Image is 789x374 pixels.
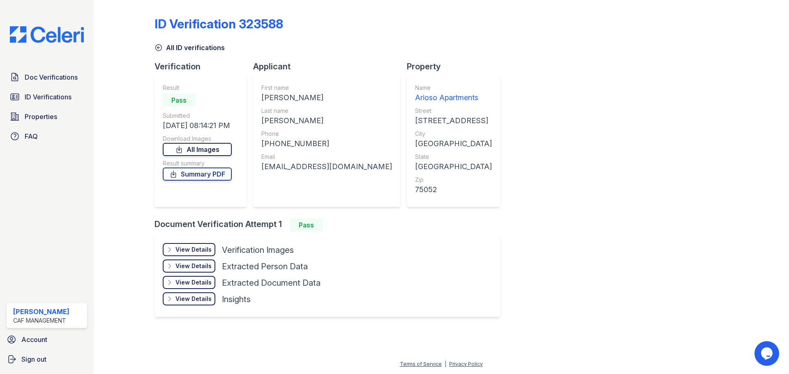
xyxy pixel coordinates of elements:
iframe: chat widget [754,341,781,366]
div: Verification Images [222,244,294,256]
div: [PERSON_NAME] [261,115,392,126]
div: Submitted [163,112,232,120]
div: Verification [155,61,253,72]
div: 75052 [415,184,492,195]
div: View Details [175,278,212,287]
div: View Details [175,246,212,254]
div: Result [163,84,232,92]
div: [STREET_ADDRESS] [415,115,492,126]
div: Name [415,84,492,92]
span: ID Verifications [25,92,72,102]
div: ID Verification 323588 [155,16,283,31]
a: Account [3,331,90,348]
div: Extracted Person Data [222,261,308,272]
div: [EMAIL_ADDRESS][DOMAIN_NAME] [261,161,392,172]
span: FAQ [25,131,38,141]
div: City [415,130,492,138]
div: Pass [163,94,196,107]
img: CE_Logo_Blue-a8612792a0a2168367f1c8372b55b34899dd931a85d93a1a3d3e32e68fde9ad4.png [3,26,90,43]
div: Insights [222,294,251,305]
div: [PERSON_NAME] [261,92,392,103]
span: Properties [25,112,57,122]
div: State [415,153,492,161]
div: First name [261,84,392,92]
a: Terms of Service [400,361,442,367]
div: Arioso Apartments [415,92,492,103]
div: [PERSON_NAME] [13,307,69,317]
div: [PHONE_NUMBER] [261,138,392,149]
a: Privacy Policy [449,361,483,367]
span: Account [21,335,47,344]
div: Result summary [163,159,232,167]
div: Property [407,61,507,72]
div: Street [415,107,492,115]
div: [GEOGRAPHIC_DATA] [415,161,492,172]
a: FAQ [7,128,87,145]
div: View Details [175,295,212,303]
a: Sign out [3,351,90,367]
div: [GEOGRAPHIC_DATA] [415,138,492,149]
a: Summary PDF [163,167,232,181]
div: | [445,361,446,367]
div: Phone [261,130,392,138]
a: Doc Verifications [7,69,87,85]
div: Applicant [253,61,407,72]
div: Document Verification Attempt 1 [155,218,507,232]
div: Zip [415,176,492,184]
div: Extracted Document Data [222,277,321,289]
a: All ID verifications [155,43,225,53]
div: View Details [175,262,212,270]
a: All Images [163,143,232,156]
div: Last name [261,107,392,115]
span: Sign out [21,354,46,364]
a: Name Arioso Apartments [415,84,492,103]
div: Email [261,153,392,161]
div: CAF Management [13,317,69,325]
a: ID Verifications [7,89,87,105]
div: [DATE] 08:14:21 PM [163,120,232,131]
div: Pass [290,218,323,232]
a: Properties [7,108,87,125]
span: Doc Verifications [25,72,78,82]
div: Download Images [163,135,232,143]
